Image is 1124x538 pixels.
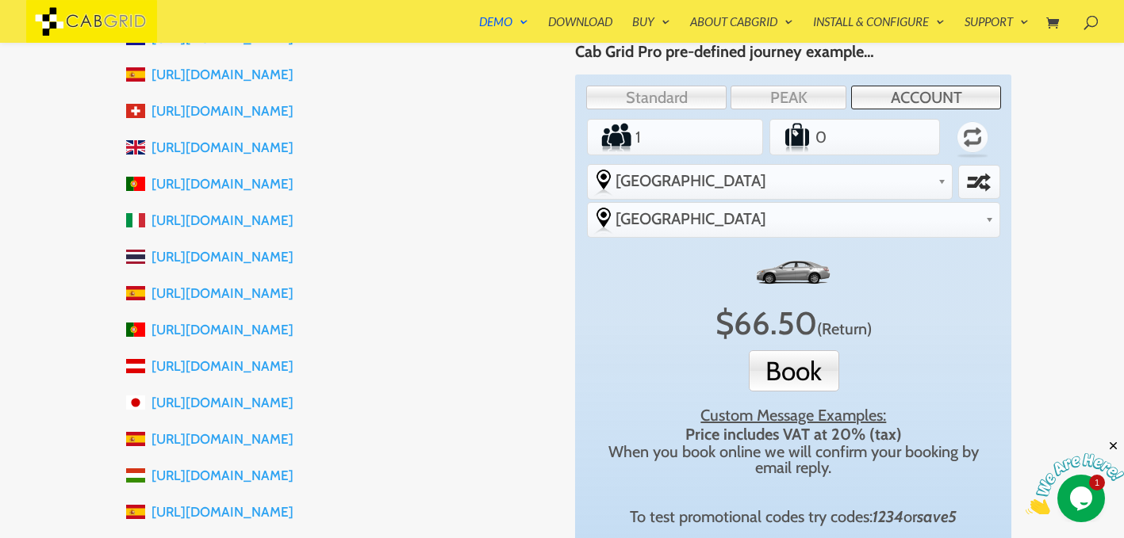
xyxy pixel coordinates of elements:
[152,358,293,374] a: [URL][DOMAIN_NAME]
[152,176,293,192] a: [URL][DOMAIN_NAME]
[690,16,793,43] a: About CabGrid
[749,350,839,391] button: Book
[593,425,995,475] div: When you book online we will confirm your booking by email reply.
[961,168,998,197] label: Swap selected destinations
[851,86,1001,109] a: ACCOUNT
[734,303,817,342] span: 66.50
[152,467,293,483] a: [URL][DOMAIN_NAME]
[616,171,931,190] span: [GEOGRAPHIC_DATA]
[817,319,872,338] span: Click to switch
[26,11,157,28] a: CabGrid Taxi Plugin
[813,16,945,43] a: Install & Configure
[754,250,833,296] img: Standard
[586,86,727,109] a: Standard
[152,285,293,301] a: [URL][DOMAIN_NAME]
[152,431,293,447] a: [URL][DOMAIN_NAME]
[575,43,1011,68] h4: Cab Grid Pro pre-defined journey example…
[548,16,612,43] a: Download
[479,16,528,43] a: Demo
[588,203,999,235] div: Select the place the destination address is within
[1026,439,1124,514] iframe: chat widget
[772,121,813,153] label: Number of Suitcases
[685,425,902,444] strong: Price includes VAT at 20% (tax)
[632,121,718,153] input: Number of Passengers Number of Passengers
[917,507,957,526] em: save5
[813,121,896,153] input: Number of Suitcases Number of Suitcases
[588,165,952,197] div: Select the place the starting address falls within
[715,303,734,342] span: $
[152,67,293,82] a: [URL][DOMAIN_NAME]
[152,139,293,155] a: [URL][DOMAIN_NAME]
[152,103,293,119] a: [URL][DOMAIN_NAME]
[632,16,670,43] a: Buy
[873,507,903,526] em: 1234
[965,16,1029,43] a: Support
[152,212,293,228] a: [URL][DOMAIN_NAME]
[589,121,632,153] label: Number of Passengers
[152,322,293,338] a: [URL][DOMAIN_NAME]
[616,209,979,228] span: [GEOGRAPHIC_DATA]
[152,504,293,520] a: [URL][DOMAIN_NAME]
[152,395,293,410] a: [URL][DOMAIN_NAME]
[152,249,293,265] a: [URL][DOMAIN_NAME]
[947,114,998,160] label: Return
[700,406,886,425] u: Custom Message Examples:
[731,86,846,109] a: PEAK
[593,507,995,526] div: To test promotional codes try codes: or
